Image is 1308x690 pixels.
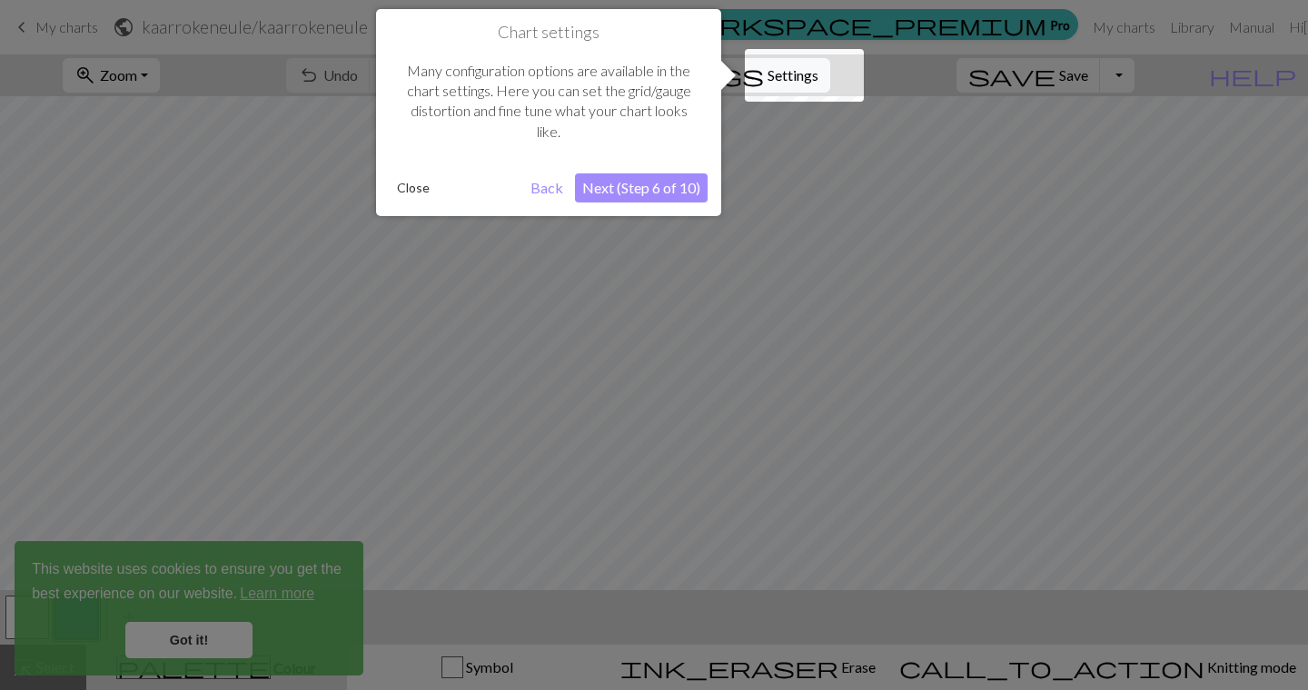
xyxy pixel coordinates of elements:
button: Close [390,174,437,202]
div: Chart settings [376,9,721,216]
button: Next (Step 6 of 10) [575,173,708,202]
h1: Chart settings [390,23,708,43]
div: Many configuration options are available in the chart settings. Here you can set the grid/gauge d... [390,43,708,161]
button: Back [523,173,570,202]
